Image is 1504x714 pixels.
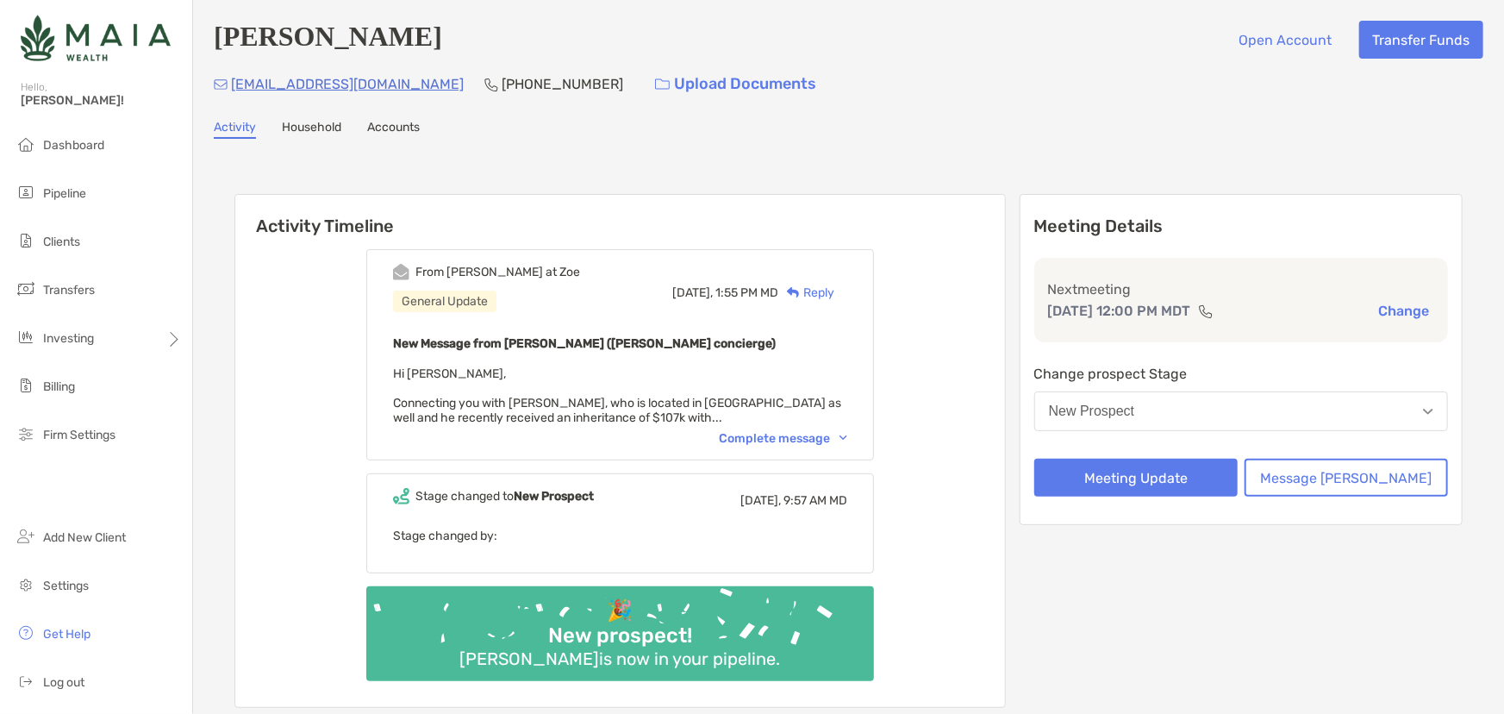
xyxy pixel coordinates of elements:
img: investing icon [16,327,36,348]
img: Reply icon [787,287,800,298]
span: 1:55 PM MD [715,285,778,300]
button: Change [1373,302,1434,320]
div: Complete message [719,431,847,446]
span: 9:57 AM MD [783,493,847,508]
img: Chevron icon [839,435,847,441]
div: Reply [778,284,834,302]
span: [PERSON_NAME]! [21,93,182,108]
p: Change prospect Stage [1034,363,1448,385]
button: Open Account [1226,21,1345,59]
button: Transfer Funds [1359,21,1483,59]
img: Event icon [393,264,409,280]
span: Add New Client [43,530,126,545]
span: Get Help [43,627,90,642]
img: Confetti [366,586,874,667]
img: logout icon [16,671,36,692]
p: [DATE] 12:00 PM MDT [1048,300,1191,322]
div: From [PERSON_NAME] at Zoe [415,265,580,279]
div: 🎉 [600,598,640,623]
p: [EMAIL_ADDRESS][DOMAIN_NAME] [231,73,464,95]
span: Settings [43,579,89,593]
img: Zoe Logo [21,7,171,69]
img: get-help icon [16,623,36,643]
img: Email Icon [214,79,228,90]
span: Log out [43,675,84,690]
span: [DATE], [672,285,713,300]
img: pipeline icon [16,182,36,203]
button: New Prospect [1034,391,1448,431]
h4: [PERSON_NAME] [214,21,442,59]
img: button icon [655,78,670,91]
span: Hi [PERSON_NAME], Connecting you with [PERSON_NAME], who is located in [GEOGRAPHIC_DATA] as well ... [393,366,841,425]
span: Firm Settings [43,428,115,442]
div: General Update [393,291,496,312]
span: Transfers [43,283,95,297]
img: communication type [1198,304,1214,318]
span: Billing [43,379,75,394]
div: New prospect! [541,623,699,648]
img: Phone Icon [484,78,498,91]
b: New Message from [PERSON_NAME] ([PERSON_NAME] concierge) [393,336,776,351]
img: billing icon [16,375,36,396]
a: Upload Documents [644,66,827,103]
img: Open dropdown arrow [1423,409,1433,415]
img: Event icon [393,488,409,504]
p: Meeting Details [1034,216,1448,237]
span: Dashboard [43,138,104,153]
img: clients icon [16,230,36,251]
div: Stage changed to [415,489,594,504]
img: firm-settings icon [16,423,36,444]
img: dashboard icon [16,134,36,154]
b: New Prospect [514,489,594,504]
span: Clients [43,235,80,249]
a: Accounts [367,120,420,139]
span: Investing [43,331,94,346]
span: [DATE], [740,493,781,508]
p: Next meeting [1048,279,1434,300]
button: Meeting Update [1034,459,1238,497]
div: [PERSON_NAME] is now in your pipeline. [452,648,787,669]
button: Message [PERSON_NAME] [1245,459,1448,497]
img: transfers icon [16,279,36,299]
p: [PHONE_NUMBER] [502,73,623,95]
span: Pipeline [43,186,86,201]
img: settings icon [16,574,36,595]
a: Household [282,120,341,139]
img: add_new_client icon [16,526,36,547]
h6: Activity Timeline [235,195,1005,236]
div: New Prospect [1049,404,1135,419]
a: Activity [214,120,256,139]
p: Stage changed by: [393,525,847,547]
